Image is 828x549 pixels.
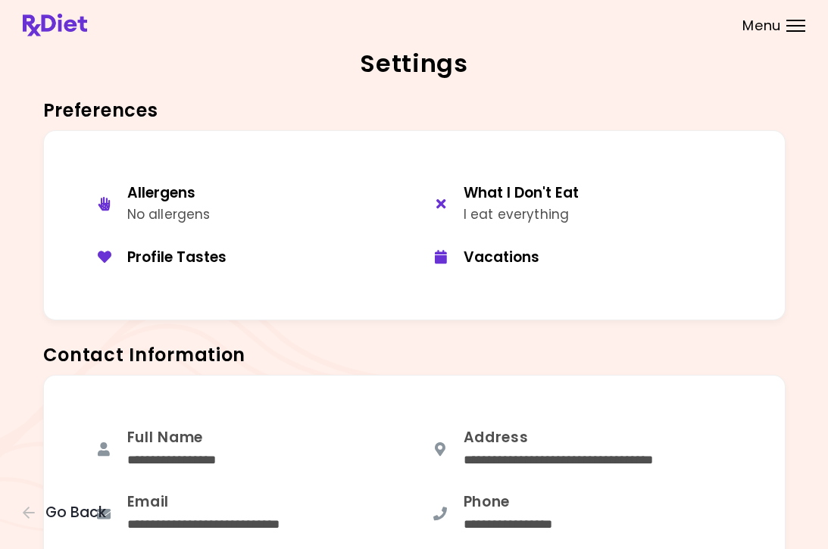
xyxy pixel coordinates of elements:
[464,204,579,225] div: I eat everything
[464,429,653,448] div: Address
[45,504,106,521] span: Go Back
[464,184,579,203] div: What I Don't Eat
[127,248,403,267] div: Profile Tastes
[464,493,552,512] div: Phone
[127,493,280,512] div: Email
[23,14,87,36] img: RxDiet
[127,184,211,203] div: Allergens
[78,237,414,279] button: Profile Tastes
[23,51,805,76] h2: Settings
[414,173,751,237] button: What I Don't EatI eat everything
[43,343,786,367] h3: Contact Information
[127,429,216,448] div: Full Name
[414,237,751,279] button: Vacations
[127,204,211,225] div: No allergens
[78,173,414,237] button: AllergensNo allergens
[742,19,781,33] span: Menu
[43,98,786,123] h3: Preferences
[23,504,114,521] button: Go Back
[464,248,739,267] div: Vacations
